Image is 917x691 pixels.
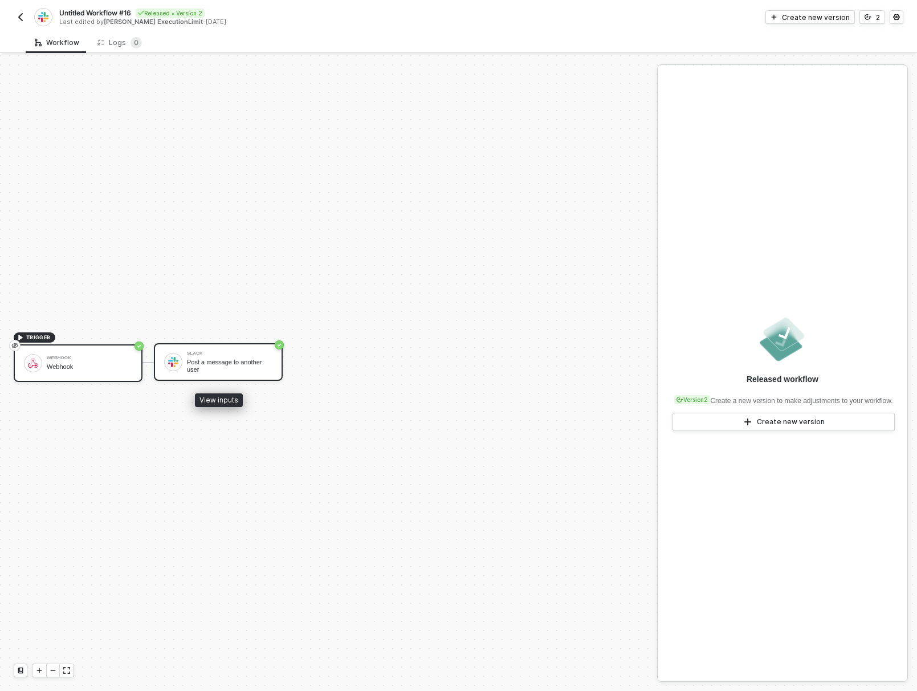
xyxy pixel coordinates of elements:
div: Post a message to another user [187,359,272,373]
div: Version 2 [674,395,710,404]
span: Untitled Workflow #16 [59,8,131,18]
span: icon-success-page [275,340,284,349]
div: Last edited by - [DATE] [59,18,458,26]
span: icon-minus [50,667,56,674]
div: Create new version [757,417,825,426]
span: icon-play [771,14,777,21]
div: View inputs [195,393,243,407]
div: Create new version [782,13,850,22]
span: TRIGGER [26,333,51,342]
span: icon-play [743,417,752,426]
span: icon-play [36,667,43,674]
button: back [14,10,27,24]
button: Create new version [673,413,895,431]
div: Released • Version 2 [136,9,205,18]
button: 2 [859,10,885,24]
img: back [16,13,25,22]
span: icon-versioning [865,14,871,21]
span: icon-success-page [135,342,144,351]
span: icon-play [17,334,24,341]
div: Webhook [47,356,132,360]
img: icon [168,357,178,367]
img: icon [28,358,38,368]
div: Released workflow [747,373,818,385]
button: Create new version [765,10,855,24]
span: icon-settings [893,14,900,21]
span: icon-expand [63,667,70,674]
img: released.png [757,314,808,364]
div: 2 [876,13,880,22]
div: Webhook [47,363,132,371]
div: Slack [187,351,272,356]
span: eye-invisible [11,341,18,350]
sup: 0 [131,37,142,48]
span: [PERSON_NAME] ExecutionLimit [104,18,203,26]
div: Create a new version to make adjustments to your workflow. [672,389,892,406]
div: Workflow [35,38,79,47]
img: integration-icon [38,12,48,22]
span: icon-versioning [676,396,683,403]
div: Logs [97,37,142,48]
